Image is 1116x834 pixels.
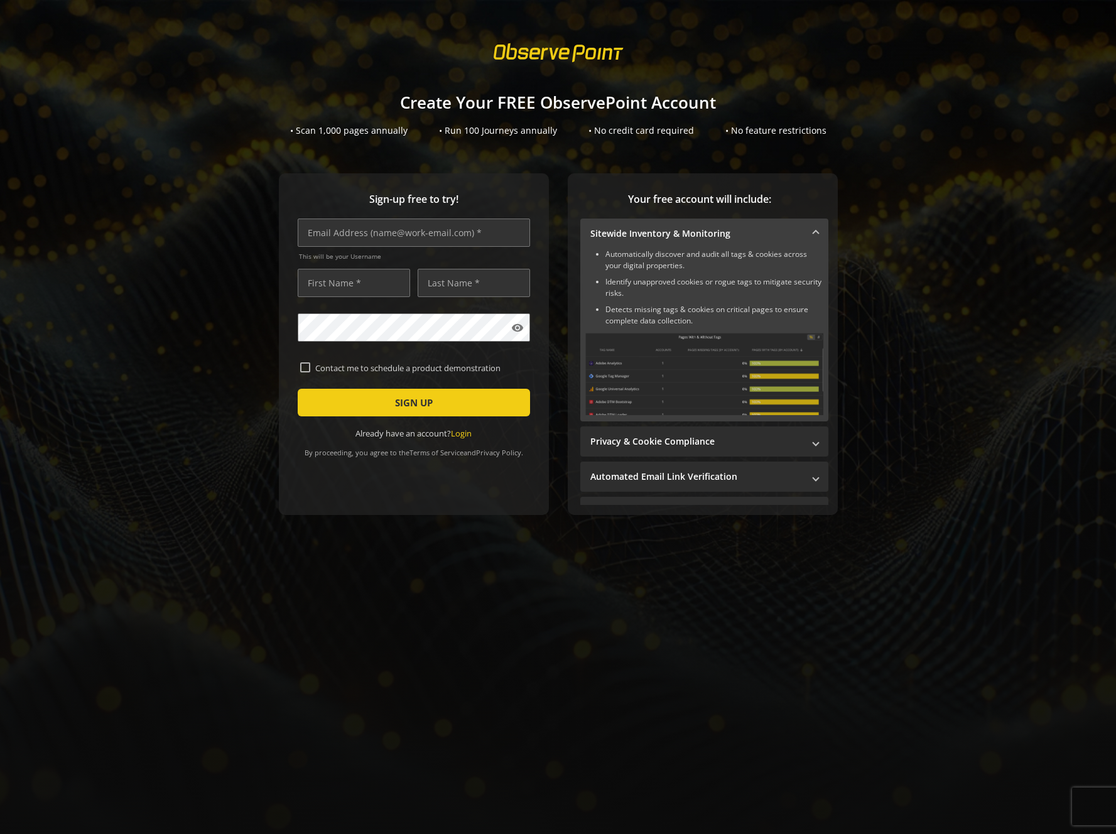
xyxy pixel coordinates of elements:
[511,322,524,334] mat-icon: visibility
[298,269,410,297] input: First Name *
[451,428,472,439] a: Login
[298,389,530,416] button: SIGN UP
[605,249,823,271] li: Automatically discover and audit all tags & cookies across your digital properties.
[588,124,694,137] div: • No credit card required
[310,362,528,374] label: Contact me to schedule a product demonstration
[395,391,433,414] span: SIGN UP
[290,124,408,137] div: • Scan 1,000 pages annually
[299,252,530,261] span: This will be your Username
[476,448,521,457] a: Privacy Policy
[590,470,803,483] mat-panel-title: Automated Email Link Verification
[580,462,828,492] mat-expansion-panel-header: Automated Email Link Verification
[409,448,463,457] a: Terms of Service
[580,497,828,527] mat-expansion-panel-header: Performance Monitoring with Web Vitals
[590,435,803,448] mat-panel-title: Privacy & Cookie Compliance
[585,333,823,415] img: Sitewide Inventory & Monitoring
[298,219,530,247] input: Email Address (name@work-email.com) *
[580,192,819,207] span: Your free account will include:
[298,440,530,457] div: By proceeding, you agree to the and .
[605,304,823,327] li: Detects missing tags & cookies on critical pages to ensure complete data collection.
[580,249,828,421] div: Sitewide Inventory & Monitoring
[580,219,828,249] mat-expansion-panel-header: Sitewide Inventory & Monitoring
[298,192,530,207] span: Sign-up free to try!
[418,269,530,297] input: Last Name *
[590,227,803,240] mat-panel-title: Sitewide Inventory & Monitoring
[298,428,530,440] div: Already have an account?
[605,276,823,299] li: Identify unapproved cookies or rogue tags to mitigate security risks.
[580,426,828,457] mat-expansion-panel-header: Privacy & Cookie Compliance
[725,124,826,137] div: • No feature restrictions
[439,124,557,137] div: • Run 100 Journeys annually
